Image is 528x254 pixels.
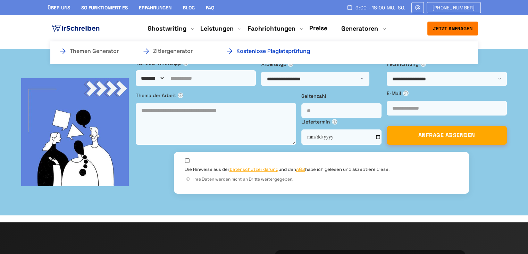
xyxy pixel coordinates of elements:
label: Liefertermin [301,118,382,126]
a: Preise [309,24,327,32]
a: Blog [183,5,195,11]
a: Datenschutzerklärung [229,166,278,172]
span: ⓘ [185,176,191,182]
a: Ghostwriting [148,24,186,33]
a: AGB [296,166,305,172]
button: ANFRAGE ABSENDEN [387,126,507,145]
a: Erfahrungen [139,5,171,11]
label: Die Hinweise aus der und den habe ich gelesen und akzeptiere diese. [185,166,389,173]
img: Email [414,5,421,10]
img: logo ghostwriter-österreich [50,23,101,34]
a: FAQ [206,5,214,11]
button: Jetzt anfragen [427,22,478,35]
a: Leistungen [200,24,234,33]
label: Thema der Arbeit [136,92,296,99]
span: 9:00 - 18:00 Mo.-So. [355,5,406,10]
img: Schedule [346,5,353,10]
span: ⓘ [403,90,409,96]
a: Zitiergenerator [142,47,211,55]
label: E-Mail [387,89,507,97]
span: [PHONE_NUMBER] [433,5,475,10]
a: Über uns [48,5,70,11]
a: Kostenlose Plagiatsprüfung [225,47,295,55]
div: Ihre Daten werden nicht an Dritte weitergegeben. [185,176,458,183]
a: [PHONE_NUMBER] [427,2,481,13]
a: So funktioniert es [81,5,128,11]
label: Arbeitstyp [261,60,381,68]
label: Seitenzahl [301,92,382,100]
a: Themen Generator [59,47,128,55]
span: ⓘ [178,93,183,98]
img: bg [21,78,129,186]
span: ⓘ [288,61,293,67]
span: ⓘ [183,60,188,66]
span: ⓘ [332,119,337,125]
span: ⓘ [420,61,426,67]
a: Generatoren [341,24,378,33]
a: Fachrichtungen [248,24,295,33]
label: Fachrichtung [387,60,507,68]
